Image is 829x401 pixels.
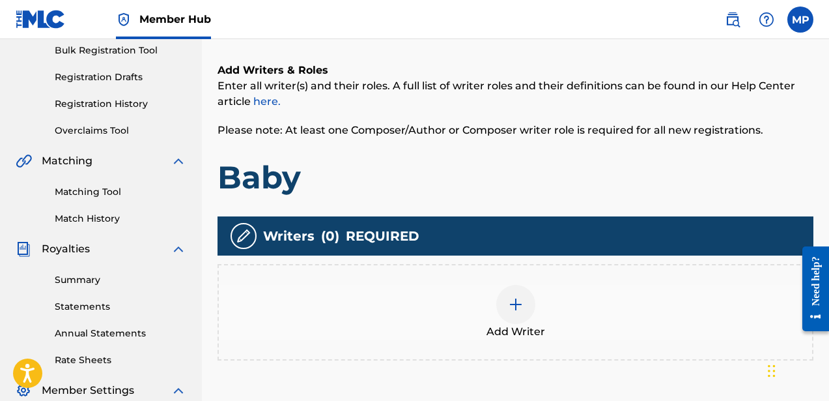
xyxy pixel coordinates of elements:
[787,7,813,33] div: User Menu
[16,241,31,257] img: Royalties
[55,327,186,340] a: Annual Statements
[55,300,186,314] a: Statements
[171,383,186,398] img: expand
[218,158,813,197] h1: Baby
[218,63,813,78] h6: Add Writers & Roles
[263,226,315,246] span: Writers
[55,185,186,199] a: Matching Tool
[116,12,132,27] img: Top Rightsholder
[42,383,134,398] span: Member Settings
[793,237,829,342] iframe: Resource Center
[55,44,186,57] a: Bulk Registration Tool
[139,12,211,27] span: Member Hub
[753,7,780,33] div: Help
[171,153,186,169] img: expand
[171,241,186,257] img: expand
[321,226,339,246] span: ( 0 )
[768,351,776,391] div: Drag
[720,7,746,33] a: Public Search
[42,153,92,169] span: Matching
[486,324,545,340] span: Add Writer
[759,12,774,27] img: help
[55,212,186,226] a: Match History
[236,228,251,244] img: writers
[508,297,524,312] img: add
[764,338,829,401] iframe: Chat Widget
[55,97,186,111] a: Registration History
[55,70,186,84] a: Registration Drafts
[16,383,31,398] img: Member Settings
[16,10,66,29] img: MLC Logo
[55,353,186,367] a: Rate Sheets
[218,124,763,136] span: Please note: At least one Composer/Author or Composer writer role is required for all new registr...
[725,12,740,27] img: search
[16,153,32,169] img: Matching
[42,241,90,257] span: Royalties
[346,226,419,246] span: REQUIRED
[253,95,281,108] a: here.
[55,273,186,287] a: Summary
[55,124,186,138] a: Overclaims Tool
[218,80,795,108] span: Enter all writer(s) and their roles. A full list of writer roles and their definitions can be fou...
